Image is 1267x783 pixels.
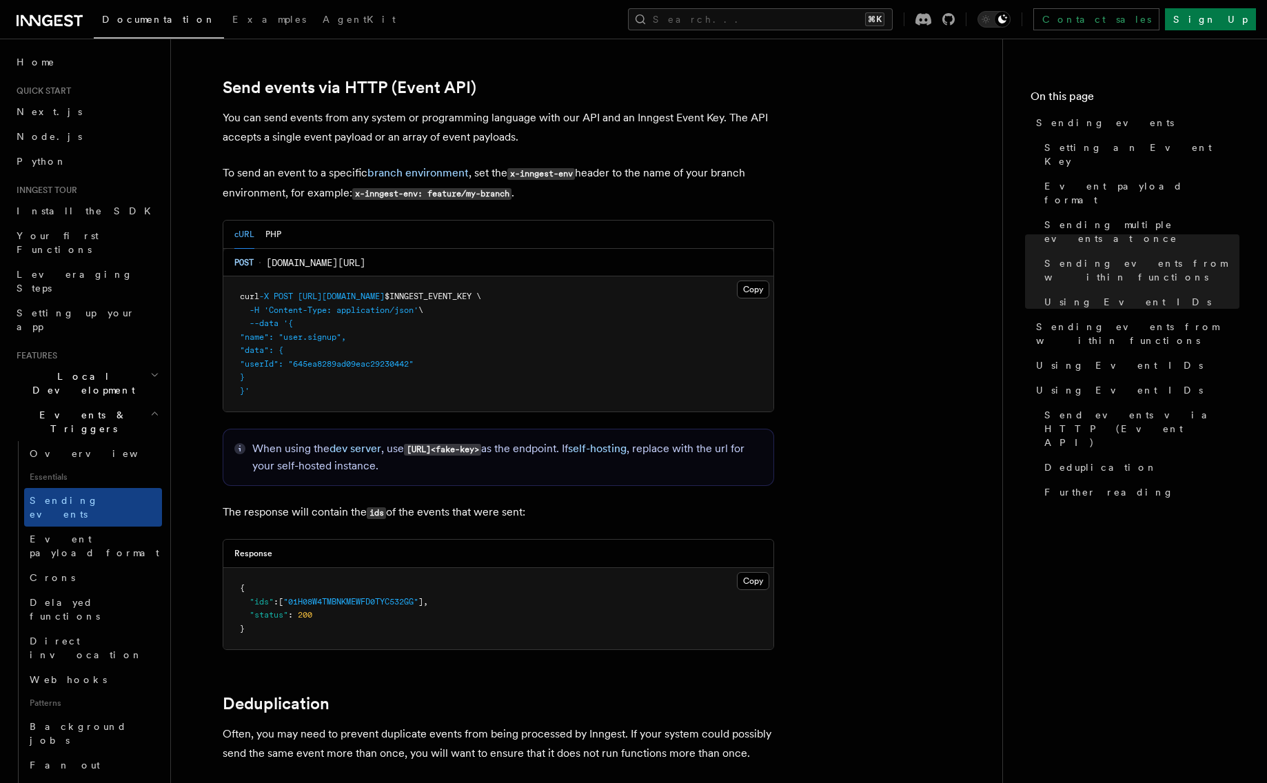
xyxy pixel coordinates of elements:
span: Sending events from within functions [1044,256,1239,284]
a: Using Event IDs [1031,378,1239,403]
a: Event payload format [24,527,162,565]
a: Crons [24,565,162,590]
a: Send events via HTTP (Event API) [223,78,476,97]
a: Sending multiple events at once [1039,212,1239,251]
span: Further reading [1044,485,1174,499]
a: Delayed functions [24,590,162,629]
a: Examples [224,4,314,37]
span: POST [234,257,254,268]
a: Sending events [24,488,162,527]
a: Deduplication [1039,455,1239,480]
span: Examples [232,14,306,25]
a: Fan out [24,753,162,777]
h4: On this page [1031,88,1239,110]
span: "status" [250,610,288,620]
span: [URL][DOMAIN_NAME] [298,292,385,301]
span: Sending events [1036,116,1174,130]
a: Deduplication [223,694,330,713]
a: Contact sales [1033,8,1159,30]
a: Background jobs [24,714,162,753]
p: Often, you may need to prevent duplicate events from being processed by Inngest. If your system c... [223,724,774,763]
a: Leveraging Steps [11,262,162,301]
button: Copy [737,572,769,590]
a: Sign Up [1165,8,1256,30]
kbd: ⌘K [865,12,884,26]
span: Direct invocation [30,635,143,660]
p: You can send events from any system or programming language with our API and an Inngest Event Key... [223,108,774,147]
span: Documentation [102,14,216,25]
span: "01H08W4TMBNKMEWFD0TYC532GG" [283,597,418,607]
span: "userId": "645ea8289ad09eac29230442" [240,359,414,369]
span: Leveraging Steps [17,269,133,294]
span: Next.js [17,106,82,117]
span: Send events via HTTP (Event API) [1044,408,1239,449]
span: -H [250,305,259,315]
span: Install the SDK [17,205,159,216]
span: Overview [30,448,172,459]
button: PHP [265,221,281,249]
span: Using Event IDs [1044,295,1211,309]
span: Crons [30,572,75,583]
a: Node.js [11,124,162,149]
a: Send events via HTTP (Event API) [1039,403,1239,455]
span: Background jobs [30,721,127,746]
span: "data": { [240,345,283,355]
span: { [240,583,245,593]
span: Inngest tour [11,185,77,196]
a: Documentation [94,4,224,39]
a: Setting an Event Key [1039,135,1239,174]
span: Events & Triggers [11,408,150,436]
span: [ [278,597,283,607]
p: To send an event to a specific , set the header to the name of your branch environment, for examp... [223,163,774,203]
span: , [423,597,428,607]
span: 200 [298,610,312,620]
span: Delayed functions [30,597,100,622]
code: x-inngest-env: feature/my-branch [352,188,511,200]
span: Home [17,55,55,69]
span: ] [418,597,423,607]
code: x-inngest-env [507,168,575,180]
button: cURL [234,221,254,249]
a: Using Event IDs [1031,353,1239,378]
span: Deduplication [1044,460,1157,474]
span: -X [259,292,269,301]
span: Setting up your app [17,307,135,332]
button: Events & Triggers [11,403,162,441]
button: Toggle dark mode [977,11,1011,28]
span: POST [274,292,293,301]
span: curl [240,292,259,301]
span: Setting an Event Key [1044,141,1239,168]
p: The response will contain the of the events that were sent: [223,502,774,522]
span: : [288,610,293,620]
a: Further reading [1039,480,1239,505]
a: Your first Functions [11,223,162,262]
span: Webhooks [30,674,107,685]
span: "name": "user.signup", [240,332,346,342]
a: Next.js [11,99,162,124]
a: Direct invocation [24,629,162,667]
button: Local Development [11,364,162,403]
span: Fan out [30,760,100,771]
a: Install the SDK [11,199,162,223]
a: Sending events [1031,110,1239,135]
p: When using the , use as the endpoint. If , replace with the url for your self-hosted instance. [252,440,762,474]
span: Quick start [11,85,71,96]
a: Overview [24,441,162,466]
a: Using Event IDs [1039,289,1239,314]
span: \ [418,305,423,315]
a: AgentKit [314,4,404,37]
a: dev server [330,442,381,455]
span: Local Development [11,369,150,397]
span: --data [250,318,278,328]
span: Using Event IDs [1036,383,1203,397]
a: branch environment [367,166,469,179]
span: $INNGEST_EVENT_KEY \ [385,292,481,301]
a: self-hosting [568,442,627,455]
span: Essentials [24,466,162,488]
span: }' [240,386,250,396]
span: Event payload format [30,533,159,558]
span: Sending events [30,495,99,520]
span: Sending events from within functions [1036,320,1239,347]
span: Python [17,156,67,167]
span: } [240,372,245,382]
